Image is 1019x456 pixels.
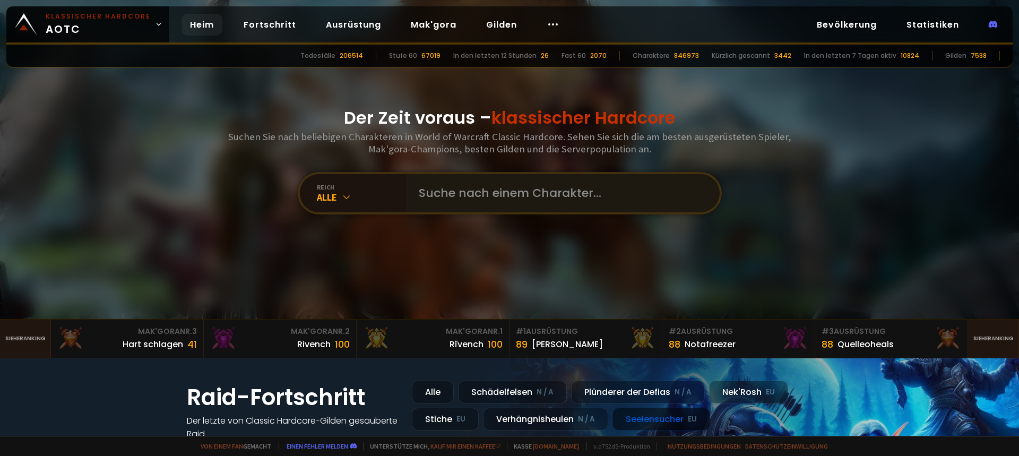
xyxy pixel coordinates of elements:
[317,183,334,191] font: Reich
[593,442,598,450] font: v.
[430,442,495,450] font: kauf mir einen Kaffee
[291,326,333,337] font: Mak'Gora
[450,338,483,350] font: Rîvench
[478,14,525,36] a: Gilden
[425,386,441,398] font: Alle
[971,51,987,60] font: 7538
[516,338,528,351] font: 89
[722,386,762,398] font: Nek'Rosh
[516,326,523,337] font: #
[898,14,968,36] a: Statistiken
[453,51,537,60] font: In den letzten 12 Stunden
[389,51,417,60] font: Stufe 60
[300,51,335,60] font: Todesfälle
[201,442,243,450] a: Von einem Fan
[412,174,707,212] input: Suche nach einem Charakter...
[712,51,770,60] font: Kürzlich gescannt
[815,320,968,358] a: #3Ausrüstung88Quelleoheals
[182,14,222,36] a: Heim
[317,191,337,203] font: Alle
[228,131,791,155] font: Suchen Sie nach beliebigen Charakteren in World of Warcraft Classic Hardcore. Sehen Sie sich die ...
[973,334,988,342] font: Siehe
[46,22,81,37] font: AOTC
[537,387,554,397] font: N / A
[533,442,579,450] a: [DOMAIN_NAME]
[123,338,183,350] font: Hart schlagen
[804,51,896,60] font: In den letzten 7 Tagen aktiv
[676,326,681,337] font: 2
[532,338,603,350] font: [PERSON_NAME]
[500,326,503,337] font: 1
[584,386,670,398] font: Plünderer der Defias
[968,320,1019,358] a: SieheRanking
[541,51,549,60] font: 26
[626,413,684,425] font: Seelensucher
[326,19,381,31] font: Ausrüstung
[578,414,595,424] font: N / A
[620,442,650,450] font: Produktion
[496,413,574,425] font: Verhängnisheulen
[20,334,46,342] font: Ranking
[509,320,662,358] a: #1Ausrüstung89[PERSON_NAME]
[333,326,345,337] font: Nr.
[5,334,20,342] font: Siehe
[344,106,491,130] font: Der Zeit voraus –
[425,413,452,425] font: Stiche
[287,442,348,450] a: Einen Fehler melden
[180,326,192,337] font: Nr.
[590,51,607,60] font: 2070
[192,326,197,337] font: 3
[618,442,620,450] font: -
[46,12,151,21] font: Klassischer Hardcore
[562,51,586,60] font: Fast 60
[945,51,966,60] font: Gilden
[906,19,959,31] font: Statistiken
[411,19,456,31] font: Mak'gora
[988,334,1014,342] font: Ranking
[669,338,680,351] font: 88
[829,326,834,337] font: 3
[901,51,919,60] font: 10824
[187,338,197,351] font: 41
[370,442,429,450] font: Unterstütze mich,
[669,326,676,337] font: #
[421,51,441,60] font: 67019
[187,382,365,413] font: Raid-Fortschritt
[766,387,775,397] font: EU
[446,326,488,337] font: Mak'Gora
[668,442,741,450] a: Nutzungsbedingungen
[674,51,699,60] font: 846973
[335,338,350,351] font: 100
[488,338,503,351] font: 100
[774,51,791,60] font: 3442
[6,6,169,42] a: Klassischer HardcoreAOTC
[834,326,886,337] font: Ausrüstung
[837,338,894,350] font: Quelleoheals
[235,14,305,36] a: Fortschritt
[675,387,692,397] font: N / A
[822,326,829,337] font: #
[598,442,618,450] font: d752d5
[526,326,578,337] font: Ausrüstung
[745,442,828,450] a: Datenschutzeinwilligung
[808,14,885,36] a: Bevölkerung
[817,19,877,31] font: Bevölkerung
[345,326,350,337] font: 2
[456,414,465,424] font: EU
[51,320,204,358] a: Mak'GoraNr.3Hart schlagen41
[685,338,736,350] font: Notafreezer
[471,386,532,398] font: Schädelfelsen
[514,442,532,450] font: Kasse
[430,442,500,450] a: kauf mir einen Kaffee
[402,14,465,36] a: Mak'gora
[681,326,733,337] font: Ausrüstung
[491,106,676,130] font: klassischer Hardcore
[357,320,509,358] a: Mak'GoraNr.1Rîvench100
[190,19,214,31] font: Heim
[317,14,390,36] a: Ausrüstung
[340,51,363,60] font: 206514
